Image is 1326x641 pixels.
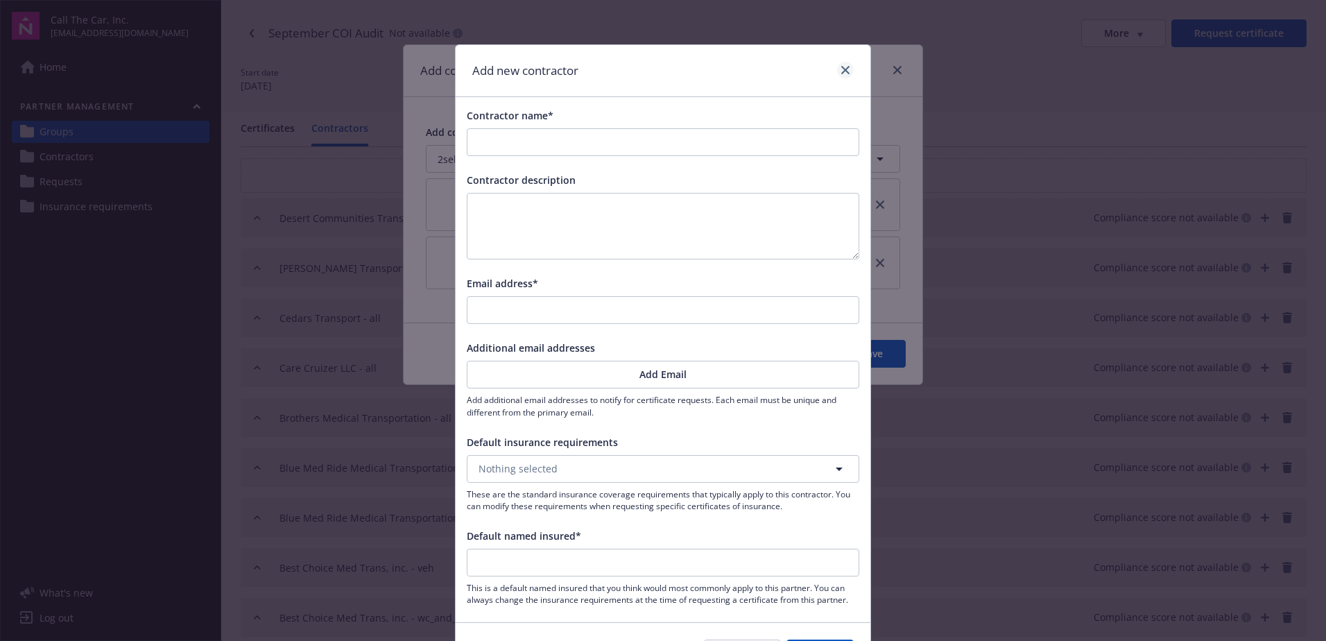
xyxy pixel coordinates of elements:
span: Default insurance requirements [467,436,618,449]
a: close [837,62,854,78]
span: These are the standard insurance coverage requirements that typically apply to this contractor. Y... [467,488,859,512]
span: Contractor description [467,173,576,187]
h1: Add new contractor [472,62,578,80]
button: Add Email [467,361,859,388]
span: Additional email addresses [467,341,595,354]
span: This is a default named insured that you think would most commonly apply to this partner. You can... [467,582,859,606]
span: Contractor name* [467,109,553,122]
span: Add additional email addresses to notify for certificate requests. Each email must be unique and ... [467,394,859,418]
span: Default named insured* [467,529,581,542]
span: Email address* [467,277,538,290]
button: Nothing selected [467,455,859,483]
span: Nothing selected [479,461,558,476]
